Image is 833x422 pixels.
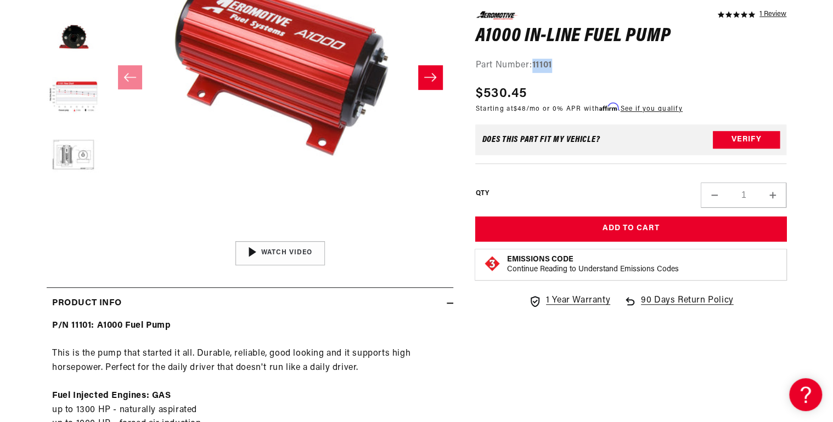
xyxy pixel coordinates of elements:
button: Slide right [418,65,442,89]
button: Load image 3 in gallery view [47,10,102,65]
strong: Fuel Injected Engines: GAS [52,391,171,400]
strong: P/N 11101: A1000 Fuel Pump [52,321,171,330]
button: Emissions CodeContinue Reading to Understand Emissions Codes [506,255,678,275]
button: Load image 4 in gallery view [47,70,102,125]
strong: Emissions Code [506,255,573,264]
span: $48 [514,105,526,112]
button: Verify [713,131,780,149]
strong: 11101 [532,61,552,70]
h1: A1000 In-Line Fuel Pump [475,27,786,45]
p: Starting at /mo or 0% APR with . [475,103,682,113]
div: Part Number: [475,59,786,73]
span: Affirm [599,102,618,111]
span: 90 Days Return Policy [641,294,734,319]
summary: Product Info [47,288,453,320]
button: Add to Cart [475,216,786,241]
a: See if you qualify - Learn more about Affirm Financing (opens in modal) [620,105,682,112]
a: 90 Days Return Policy [623,294,734,319]
a: 1 reviews [759,11,786,19]
p: Continue Reading to Understand Emissions Codes [506,265,678,275]
span: 1 Year Warranty [546,294,610,308]
button: Load image 5 in gallery view [47,130,102,185]
span: $530.45 [475,83,527,103]
button: Slide left [118,65,142,89]
a: 1 Year Warranty [528,294,610,308]
label: QTY [475,189,489,198]
h2: Product Info [52,296,121,311]
img: Emissions code [483,255,501,272]
div: Does This part fit My vehicle? [482,135,600,144]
